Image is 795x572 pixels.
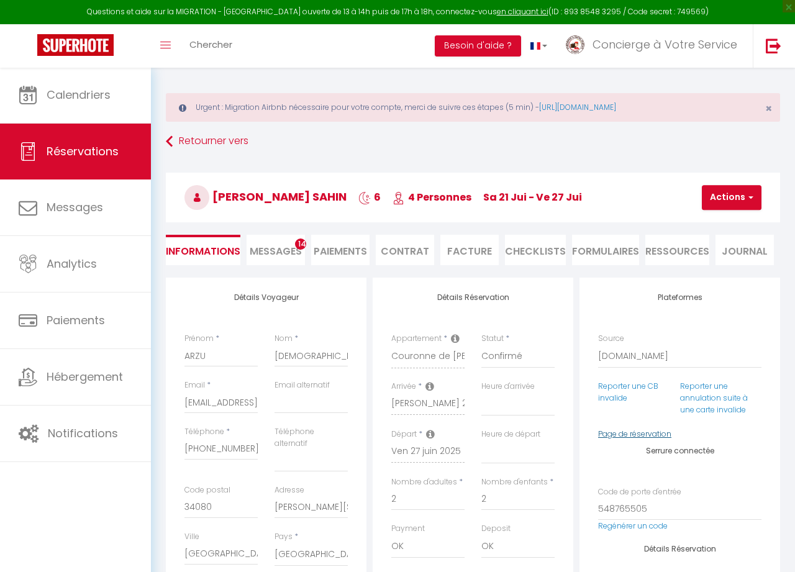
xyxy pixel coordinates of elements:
[47,143,119,159] span: Réservations
[481,523,511,535] label: Deposit
[48,425,118,441] span: Notifications
[47,256,97,271] span: Analytics
[376,235,434,265] li: Contrat
[765,103,772,114] button: Close
[481,381,535,393] label: Heure d'arrivée
[435,35,521,57] button: Besoin d'aide ?
[566,35,584,54] img: ...
[184,484,230,496] label: Code postal
[189,38,232,51] span: Chercher
[598,545,761,553] h4: Détails Réservation
[481,429,540,440] label: Heure de départ
[166,93,780,122] div: Urgent : Migration Airbnb nécessaire pour votre compte, merci de suivre ces étapes (5 min) -
[391,523,425,535] label: Payment
[598,293,761,302] h4: Plateformes
[598,447,761,455] h4: Serrure connectée
[483,190,582,204] span: sa 21 Jui - ve 27 Jui
[765,101,772,116] span: ×
[295,238,306,250] span: 14
[358,190,381,204] span: 6
[598,486,681,498] label: Code de porte d'entrée
[47,312,105,328] span: Paiements
[311,235,370,265] li: Paiements
[180,24,242,68] a: Chercher
[598,333,624,345] label: Source
[391,429,417,440] label: Départ
[391,381,416,393] label: Arrivée
[184,333,214,345] label: Prénom
[184,189,347,204] span: [PERSON_NAME] SAHIN
[10,5,47,42] button: Open LiveChat chat widget
[47,199,103,215] span: Messages
[481,476,548,488] label: Nombre d'enfants
[47,87,111,102] span: Calendriers
[497,6,548,17] a: en cliquant ici
[391,333,442,345] label: Appartement
[481,333,504,345] label: Statut
[393,190,471,204] span: 4 Personnes
[715,235,774,265] li: Journal
[47,369,123,384] span: Hébergement
[572,235,639,265] li: FORMULAIRES
[275,426,348,450] label: Téléphone alternatif
[598,429,671,439] a: Page de réservation
[598,520,668,531] a: Regénérer un code
[184,426,224,438] label: Téléphone
[680,381,748,415] a: Reporter une annulation suite à une carte invalide
[593,37,737,52] span: Concierge à Votre Service
[275,531,293,543] label: Pays
[166,235,240,265] li: Informations
[166,130,780,153] a: Retourner vers
[184,293,348,302] h4: Détails Voyageur
[391,293,555,302] h4: Détails Réservation
[275,333,293,345] label: Nom
[391,476,457,488] label: Nombre d'adultes
[702,185,761,210] button: Actions
[440,235,499,265] li: Facture
[184,379,205,391] label: Email
[275,484,304,496] label: Adresse
[766,38,781,53] img: logout
[184,531,199,543] label: Ville
[275,379,330,391] label: Email alternatif
[505,235,566,265] li: CHECKLISTS
[250,244,302,258] span: Messages
[539,102,616,112] a: [URL][DOMAIN_NAME]
[645,235,709,265] li: Ressources
[37,34,114,56] img: Super Booking
[598,381,658,403] a: Reporter une CB invalide
[556,24,753,68] a: ... Concierge à Votre Service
